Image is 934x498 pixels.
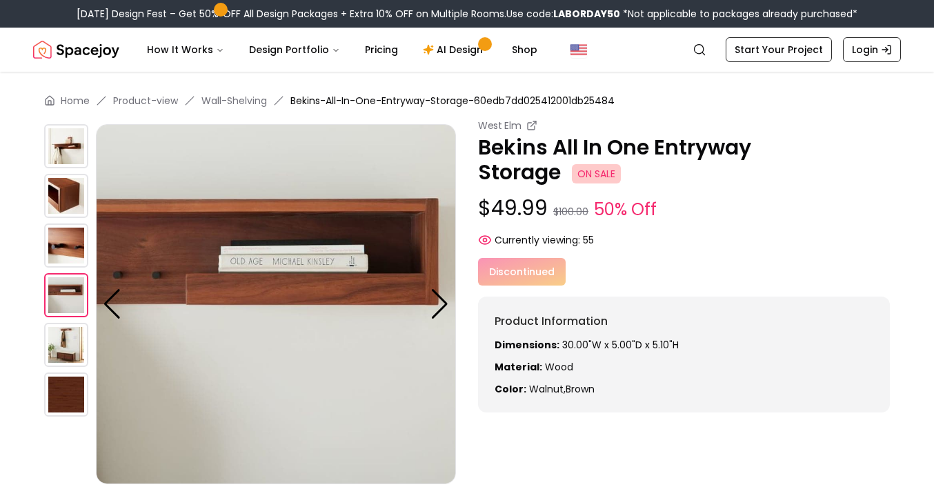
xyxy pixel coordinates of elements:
p: $49.99 [478,196,890,222]
img: https://storage.googleapis.com/spacejoy-main/assets/60edb7dd025412001db25484/product_1_ee2jl3cbl47 [44,174,88,218]
nav: Main [136,36,548,63]
strong: Material: [495,360,542,374]
span: 55 [583,233,594,247]
img: Spacejoy Logo [33,36,119,63]
img: https://storage.googleapis.com/spacejoy-main/assets/60edb7dd025412001db25484/product_3_khh3m600m86 [96,124,456,484]
button: Design Portfolio [238,36,351,63]
span: Use code: [506,7,620,21]
img: https://storage.googleapis.com/spacejoy-main/assets/60edb7dd025412001db25484/product_3_khh3m600m86 [44,273,88,317]
img: https://storage.googleapis.com/spacejoy-main/assets/60edb7dd025412001db25484/product_4_hb6ecm97jfl6 [456,124,816,484]
img: https://storage.googleapis.com/spacejoy-main/assets/60edb7dd025412001db25484/product_5_i40b99h4op1i [44,372,88,417]
small: West Elm [478,119,521,132]
span: Currently viewing: [495,233,580,247]
img: United States [570,41,587,58]
a: Spacejoy [33,36,119,63]
a: Start Your Project [726,37,832,62]
b: LABORDAY50 [553,7,620,21]
span: wood [545,360,573,374]
nav: Global [33,28,901,72]
span: walnut , [529,382,566,396]
small: 50% Off [594,197,657,222]
div: [DATE] Design Fest – Get 50% OFF All Design Packages + Extra 10% OFF on Multiple Rooms. [77,7,857,21]
span: brown [566,382,595,396]
h6: Product Information [495,313,873,330]
a: Pricing [354,36,409,63]
a: Product-view [113,94,178,108]
a: Wall-Shelving [201,94,267,108]
a: Login [843,37,901,62]
small: $100.00 [553,205,588,219]
img: https://storage.googleapis.com/spacejoy-main/assets/60edb7dd025412001db25484/product_2_i64fkicb9n5 [44,223,88,268]
span: *Not applicable to packages already purchased* [620,7,857,21]
p: 30.00"W x 5.00"D x 5.10"H [495,338,873,352]
button: How It Works [136,36,235,63]
strong: Dimensions: [495,338,559,352]
span: ON SALE [572,164,621,183]
span: Bekins-All-In-One-Entryway-Storage-60edb7dd025412001db25484 [290,94,615,108]
a: Home [61,94,90,108]
nav: breadcrumb [44,94,890,108]
a: AI Design [412,36,498,63]
p: Bekins All In One Entryway Storage [478,135,890,185]
img: https://storage.googleapis.com/spacejoy-main/assets/60edb7dd025412001db25484/product_0_5n62nio0fc9i [44,124,88,168]
img: https://storage.googleapis.com/spacejoy-main/assets/60edb7dd025412001db25484/product_4_hb6ecm97jfl6 [44,323,88,367]
strong: Color: [495,382,526,396]
a: Shop [501,36,548,63]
